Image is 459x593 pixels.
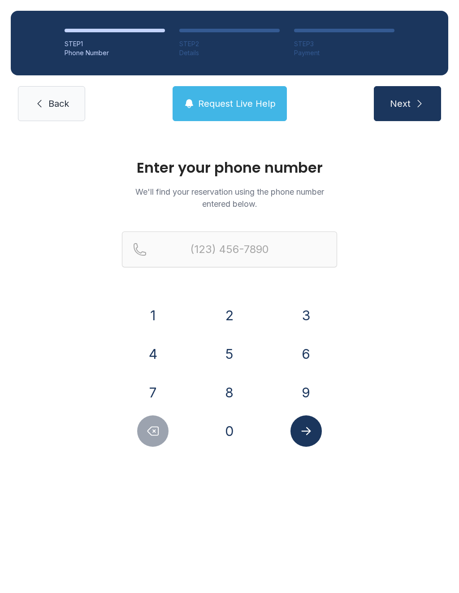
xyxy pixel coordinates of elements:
[122,161,337,175] h1: Enter your phone number
[294,39,394,48] div: STEP 3
[294,48,394,57] div: Payment
[137,377,169,408] button: 7
[122,231,337,267] input: Reservation phone number
[137,338,169,370] button: 4
[137,300,169,331] button: 1
[198,97,276,110] span: Request Live Help
[122,186,337,210] p: We'll find your reservation using the phone number entered below.
[214,300,245,331] button: 2
[290,338,322,370] button: 6
[290,415,322,447] button: Submit lookup form
[290,300,322,331] button: 3
[179,48,280,57] div: Details
[65,39,165,48] div: STEP 1
[214,415,245,447] button: 0
[290,377,322,408] button: 9
[214,338,245,370] button: 5
[390,97,411,110] span: Next
[214,377,245,408] button: 8
[179,39,280,48] div: STEP 2
[65,48,165,57] div: Phone Number
[48,97,69,110] span: Back
[137,415,169,447] button: Delete number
